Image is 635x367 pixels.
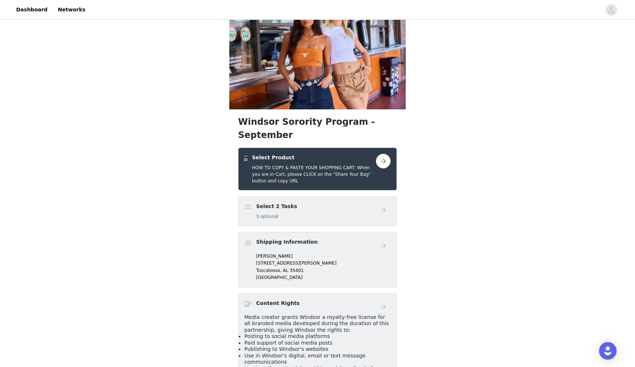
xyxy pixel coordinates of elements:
span: Posting to social media platforms [244,333,330,339]
a: Dashboard [12,1,52,18]
span: 35401 [290,268,304,273]
div: avatar [608,4,615,16]
h1: Windsor Sorority Program - September [238,115,397,142]
span: Media creator grants Windsor a royalty-free license for all branded media developed during the du... [244,314,389,333]
h5: 3 optional [256,213,297,220]
a: Networks [53,1,90,18]
div: Shipping Information [238,232,397,287]
p: [PERSON_NAME] [256,253,391,259]
h4: Shipping Information [256,238,317,246]
h4: Content Rights [256,299,299,307]
h5: HOW TO COPY & PASTE YOUR SHOPPING CART: When you are in Cart, please CLICK on the "Share Your Bag... [252,164,376,184]
div: Select Product [238,148,397,190]
p: [GEOGRAPHIC_DATA] [256,274,391,281]
h4: Select 2 Tasks [256,203,297,210]
h4: Select Product [252,154,376,161]
div: Open Intercom Messenger [599,342,617,360]
div: Select 2 Tasks [238,196,397,226]
span: Use in Windsor's digital, email or text message communications [244,353,365,365]
span: AL [283,268,288,273]
span: Paid support of social media posts [244,340,333,346]
span: Tuscaloosa, [256,268,281,273]
p: [STREET_ADDRESS][PERSON_NAME] [256,260,391,266]
span: Publishing to Windsor's websites [244,346,328,352]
